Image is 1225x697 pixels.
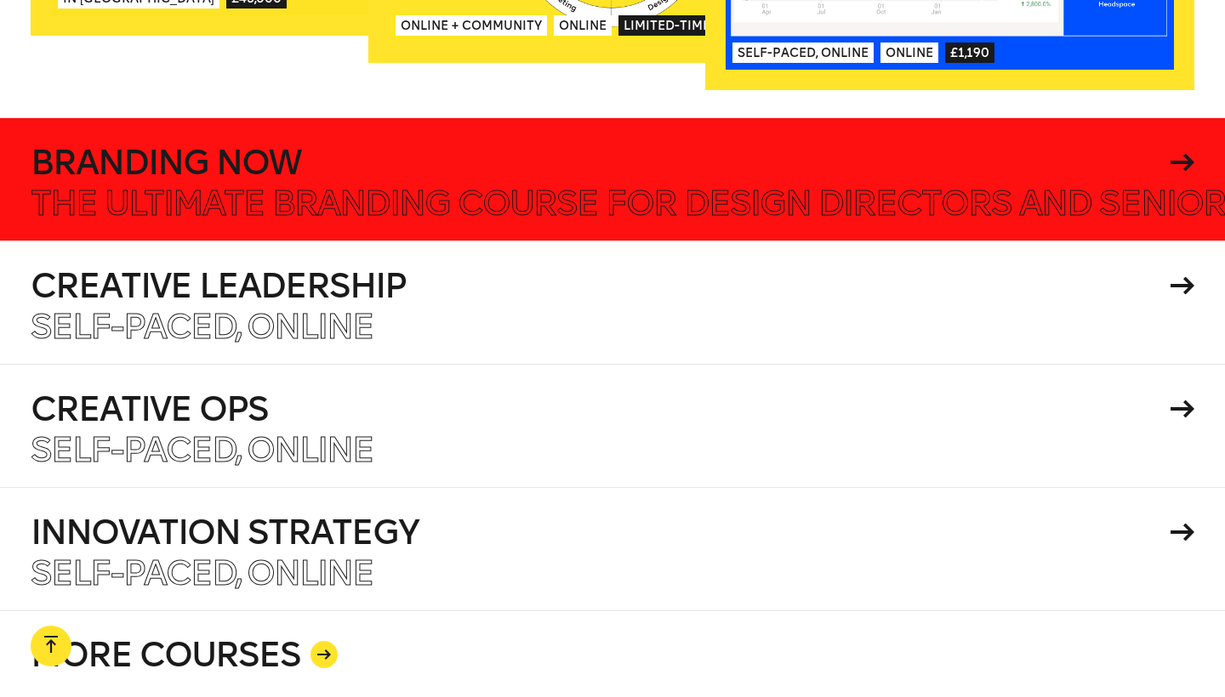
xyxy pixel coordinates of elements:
[396,15,547,36] span: Online + Community
[31,269,1165,303] h4: Creative Leadership
[618,15,804,36] span: Limited-time price: £2,100
[31,392,1165,426] h4: Creative Ops
[31,429,373,470] span: Self-paced, Online
[31,515,1165,549] h4: Innovation Strategy
[554,15,612,36] span: Online
[945,42,994,63] span: £1,190
[732,42,874,63] span: Self-paced, Online
[31,552,373,593] span: Self-paced, Online
[31,306,373,347] span: Self-paced, Online
[31,145,1165,179] h4: Branding Now
[880,42,938,63] span: Online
